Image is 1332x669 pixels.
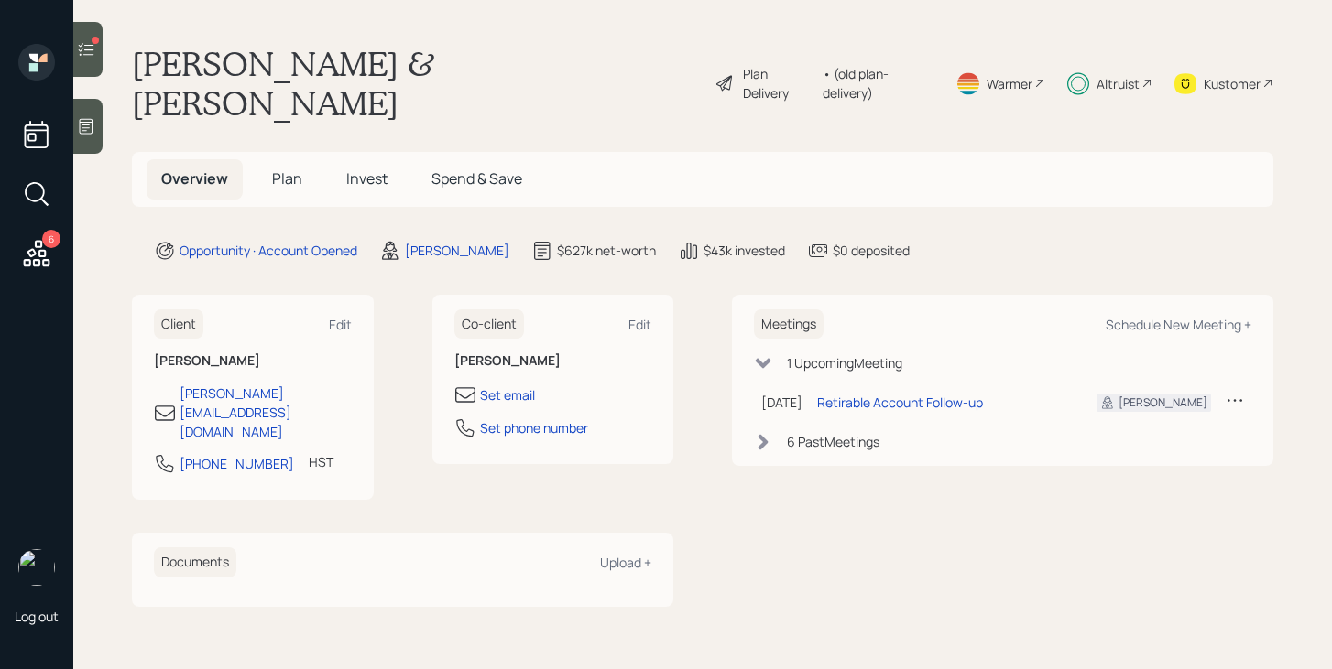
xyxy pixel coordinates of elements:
div: Upload + [600,554,651,571]
div: $0 deposited [833,241,910,260]
div: Altruist [1097,74,1140,93]
div: [PHONE_NUMBER] [180,454,294,473]
div: $43k invested [704,241,785,260]
div: Schedule New Meeting + [1106,316,1251,333]
div: HST [309,452,333,471]
div: [DATE] [761,393,802,412]
h6: Documents [154,547,236,577]
span: Spend & Save [431,168,522,189]
div: Set email [480,385,535,405]
div: Set phone number [480,418,588,437]
span: Overview [161,168,228,189]
div: Edit [329,316,352,333]
h6: Co-client [454,309,524,340]
div: [PERSON_NAME] [1119,394,1207,411]
h6: [PERSON_NAME] [154,353,352,369]
h6: Client [154,309,203,340]
span: Plan [272,168,302,189]
h6: Meetings [754,309,824,340]
img: michael-russo-headshot.png [18,549,55,586]
div: 6 [42,230,60,248]
div: [PERSON_NAME][EMAIL_ADDRESS][DOMAIN_NAME] [180,383,352,441]
div: $627k net-worth [557,241,656,260]
h6: [PERSON_NAME] [454,353,652,369]
div: Opportunity · Account Opened [180,241,357,260]
div: 1 Upcoming Meeting [787,353,902,372]
div: • (old plan-delivery) [823,64,933,103]
span: Invest [346,168,388,189]
div: Kustomer [1204,74,1261,93]
div: [PERSON_NAME] [405,241,509,260]
div: 6 Past Meeting s [787,432,879,451]
div: Log out [15,608,59,625]
div: Edit [628,316,651,333]
div: Retirable Account Follow-up [817,393,983,412]
h1: [PERSON_NAME] & [PERSON_NAME] [132,44,700,123]
div: Warmer [987,74,1032,93]
div: Plan Delivery [743,64,813,103]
